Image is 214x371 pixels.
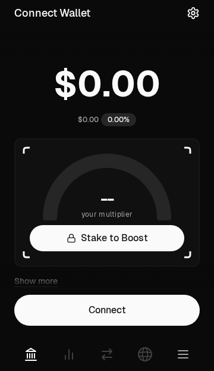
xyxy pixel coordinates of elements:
div: 0.00% [101,113,136,126]
a: Stake to Boost [30,225,184,251]
div: $0.00 [78,115,99,124]
h1: -- [100,189,114,208]
button: Connect [14,295,200,326]
span: your multiplier [81,208,133,220]
a: Show more [14,275,58,287]
button: Connect Wallet [14,5,90,21]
